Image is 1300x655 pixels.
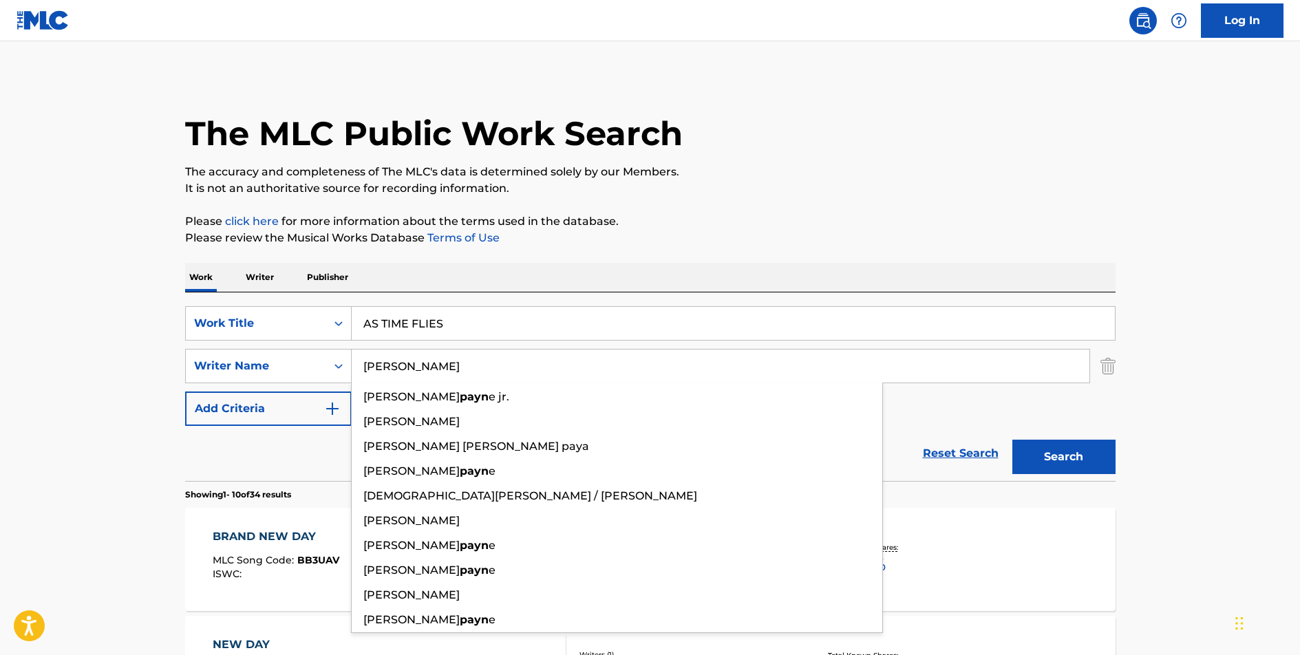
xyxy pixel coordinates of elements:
[185,180,1116,197] p: It is not an authoritative source for recording information.
[297,554,339,566] span: BB3UAV
[363,440,589,453] span: [PERSON_NAME] [PERSON_NAME] paya
[1129,7,1157,34] a: Public Search
[1171,12,1187,29] img: help
[460,613,489,626] strong: payn
[1231,589,1300,655] iframe: Chat Widget
[185,213,1116,230] p: Please for more information about the terms used in the database.
[489,539,496,552] span: e
[185,164,1116,180] p: The accuracy and completeness of The MLC's data is determined solely by our Members.
[242,263,278,292] p: Writer
[324,400,341,417] img: 9d2ae6d4665cec9f34b9.svg
[213,554,297,566] span: MLC Song Code :
[185,488,291,501] p: Showing 1 - 10 of 34 results
[1135,12,1151,29] img: search
[303,263,352,292] p: Publisher
[363,563,460,577] span: [PERSON_NAME]
[213,528,339,545] div: BRAND NEW DAY
[460,390,489,403] strong: payn
[425,231,500,244] a: Terms of Use
[489,563,496,577] span: e
[225,215,279,228] a: click here
[363,415,460,428] span: [PERSON_NAME]
[185,508,1116,611] a: BRAND NEW DAYMLC Song Code:BB3UAVISWC:Writers (3)[PERSON_NAME] [PERSON_NAME] [PERSON_NAME], [PERS...
[363,489,697,502] span: [DEMOGRAPHIC_DATA][PERSON_NAME] / [PERSON_NAME]
[363,464,460,477] span: [PERSON_NAME]
[1012,440,1116,474] button: Search
[1235,603,1244,644] div: Drag
[363,613,460,626] span: [PERSON_NAME]
[489,464,496,477] span: e
[1100,349,1116,383] img: Delete Criterion
[185,263,217,292] p: Work
[363,588,460,601] span: [PERSON_NAME]
[489,613,496,626] span: e
[363,514,460,527] span: [PERSON_NAME]
[916,438,1005,469] a: Reset Search
[194,315,318,332] div: Work Title
[1165,7,1193,34] div: Help
[185,113,683,154] h1: The MLC Public Work Search
[194,358,318,374] div: Writer Name
[363,390,460,403] span: [PERSON_NAME]
[1201,3,1283,38] a: Log In
[460,464,489,477] strong: payn
[460,539,489,552] strong: payn
[213,636,341,653] div: NEW DAY
[185,306,1116,481] form: Search Form
[489,390,509,403] span: e jr.
[17,10,70,30] img: MLC Logo
[185,391,352,426] button: Add Criteria
[213,568,245,580] span: ISWC :
[363,539,460,552] span: [PERSON_NAME]
[460,563,489,577] strong: payn
[185,230,1116,246] p: Please review the Musical Works Database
